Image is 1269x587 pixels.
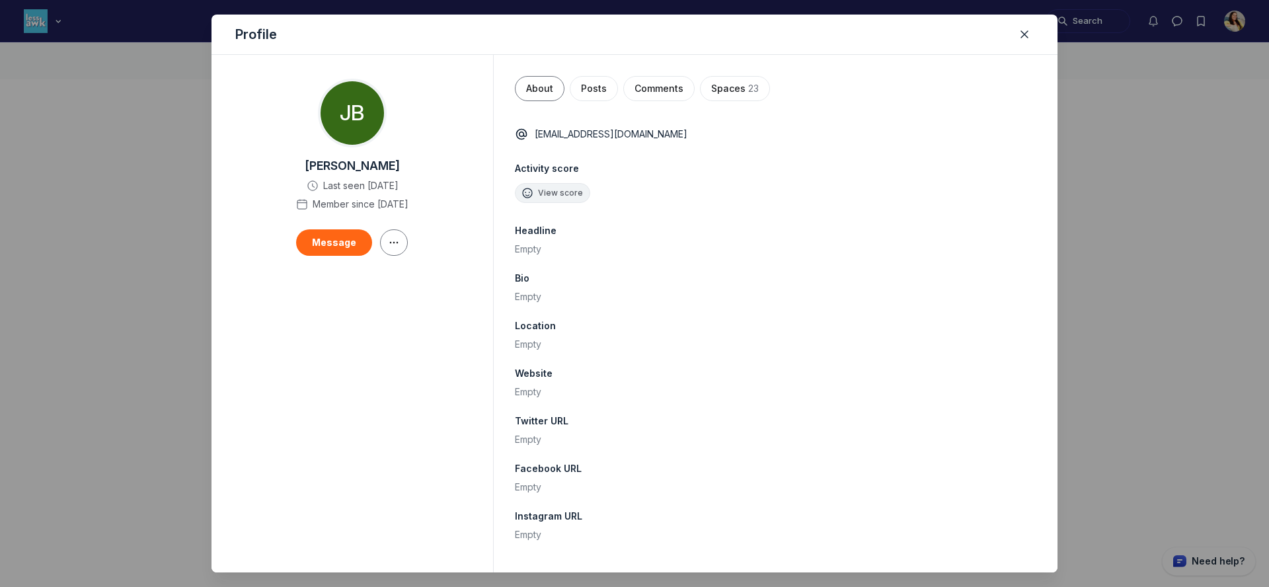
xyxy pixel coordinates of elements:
[526,82,553,95] span: About
[515,414,568,428] span: Twitter URL
[535,128,687,141] p: [EMAIL_ADDRESS][DOMAIN_NAME]
[515,434,541,445] span: Empty
[323,179,399,192] span: Last seen [DATE]
[515,462,582,475] span: Facebook URL
[515,386,541,397] span: Empty
[515,529,541,540] span: Empty
[313,198,408,211] span: Member since [DATE]
[515,76,564,101] button: About
[296,229,372,256] button: Message
[515,319,556,333] span: Location
[515,367,553,380] span: Website
[515,272,529,285] span: Bio
[515,162,1036,175] span: Activity score
[570,76,618,101] button: Posts
[581,82,607,95] span: Posts
[538,188,583,198] span: View score
[711,82,746,95] span: Spaces
[305,158,400,174] span: [PERSON_NAME]
[634,82,683,95] span: Comments
[700,76,770,101] button: Spaces23
[515,510,582,523] span: Instagram URL
[515,338,541,350] span: Empty
[321,81,384,145] div: JB
[623,76,695,101] button: Comments
[515,243,541,254] span: Empty
[515,183,590,203] button: View score
[515,291,541,302] span: Empty
[515,224,557,237] span: Headline
[748,82,759,95] span: 23
[515,481,541,492] span: Empty
[235,25,277,44] h5: Profile
[1015,25,1034,44] button: Close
